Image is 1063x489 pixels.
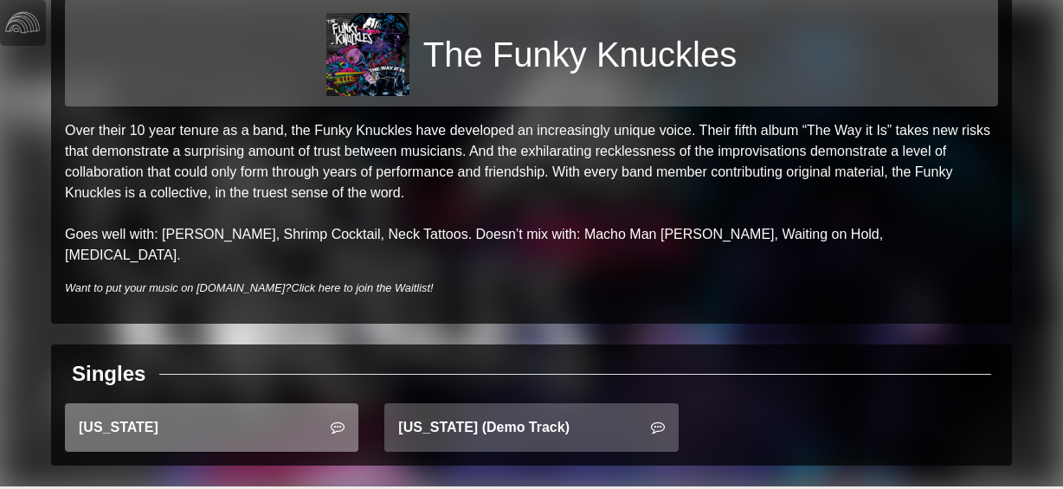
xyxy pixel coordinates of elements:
[72,358,145,389] div: Singles
[65,403,358,452] a: [US_STATE]
[326,13,409,96] img: c6fc73a66815376adea47e625ec963222b7b21416829614ecc30ad55dff36c00.jpg
[423,34,737,75] h1: The Funky Knuckles
[65,120,998,266] p: Over their 10 year tenure as a band, the Funky Knuckles have developed an increasingly unique voi...
[5,5,40,40] img: logo-white-4c48a5e4bebecaebe01ca5a9d34031cfd3d4ef9ae749242e8c4bf12ef99f53e8.png
[65,281,434,294] i: Want to put your music on [DOMAIN_NAME]?
[384,403,678,452] a: [US_STATE] (Demo Track)
[291,281,433,294] a: Click here to join the Waitlist!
